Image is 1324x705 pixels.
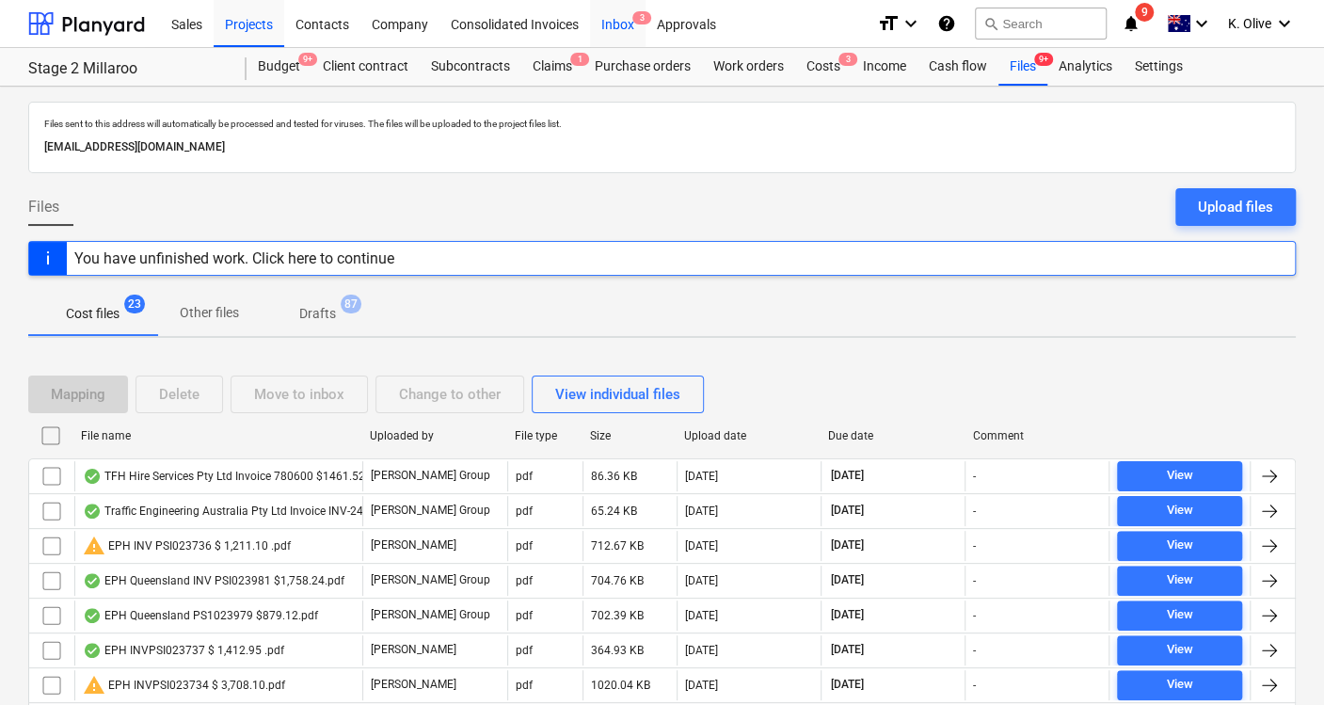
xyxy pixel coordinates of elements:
[998,48,1047,86] div: Files
[83,674,285,697] div: EPH INVPSI023734 $ 3,708.10.pdf
[1167,674,1193,696] div: View
[973,470,976,483] div: -
[828,429,958,442] div: Due date
[83,504,448,519] div: Traffic Engineering Australia Pty Ltd Invoice INV-24720 $572.00.pdf
[516,574,533,587] div: pdf
[420,48,521,86] a: Subcontracts
[877,12,900,35] i: format_size
[1198,195,1273,219] div: Upload files
[247,48,311,86] a: Budget9+
[983,16,998,31] span: search
[74,249,394,267] div: You have unfinished work. Click here to continue
[591,539,644,553] div: 712.67 KB
[973,539,976,553] div: -
[829,607,866,623] span: [DATE]
[124,295,145,313] span: 23
[685,574,718,587] div: [DATE]
[555,382,680,407] div: View individual files
[1167,500,1193,521] div: View
[28,59,224,79] div: Stage 2 Millaroo
[829,537,866,553] span: [DATE]
[1117,635,1242,665] button: View
[973,609,976,622] div: -
[371,607,490,623] p: [PERSON_NAME] Group
[632,11,651,24] span: 3
[370,429,500,442] div: Uploaded by
[371,677,456,693] p: [PERSON_NAME]
[371,572,490,588] p: [PERSON_NAME] Group
[591,470,637,483] div: 86.36 KB
[1135,3,1154,22] span: 9
[311,48,420,86] a: Client contract
[371,468,490,484] p: [PERSON_NAME] Group
[83,469,102,484] div: OCR finished
[341,295,361,313] span: 87
[1175,188,1296,226] button: Upload files
[1167,465,1193,487] div: View
[702,48,795,86] a: Work orders
[83,643,284,658] div: EPH INVPSI023737 $ 1,412.95 .pdf
[570,53,589,66] span: 1
[83,573,344,588] div: EPH Queensland INV PSI023981 $1,758.24.pdf
[590,429,669,442] div: Size
[180,303,239,323] p: Other files
[685,505,718,518] div: [DATE]
[591,679,650,692] div: 1020.04 KB
[1124,48,1194,86] div: Settings
[583,48,702,86] a: Purchase orders
[591,609,644,622] div: 702.39 KB
[829,572,866,588] span: [DATE]
[973,574,976,587] div: -
[44,137,1280,157] p: [EMAIL_ADDRESS][DOMAIN_NAME]
[83,573,102,588] div: OCR finished
[83,608,318,623] div: EPH Queensland PS1023979 $879.12.pdf
[516,679,533,692] div: pdf
[1117,531,1242,561] button: View
[83,608,102,623] div: OCR finished
[83,674,105,697] span: warning
[298,53,317,66] span: 9+
[591,644,644,657] div: 364.93 KB
[852,48,917,86] a: Income
[917,48,998,86] a: Cash flow
[829,642,866,658] span: [DATE]
[998,48,1047,86] a: Files9+
[516,539,533,553] div: pdf
[81,429,355,442] div: File name
[371,642,456,658] p: [PERSON_NAME]
[684,429,814,442] div: Upload date
[1117,461,1242,491] button: View
[1167,639,1193,661] div: View
[83,469,385,484] div: TFH Hire Services Pty Ltd Invoice 780600 $1461.52.pdf
[975,8,1107,40] button: Search
[532,376,704,413] button: View individual files
[1117,670,1242,700] button: View
[521,48,583,86] div: Claims
[973,679,976,692] div: -
[516,505,533,518] div: pdf
[66,304,120,324] p: Cost files
[1167,569,1193,591] div: View
[591,574,644,587] div: 704.76 KB
[1047,48,1124,86] a: Analytics
[591,505,637,518] div: 65.24 KB
[1190,12,1213,35] i: keyboard_arrow_down
[83,535,291,557] div: EPH INV PSI023736 $ 1,211.10 .pdf
[83,504,102,519] div: OCR finished
[685,644,718,657] div: [DATE]
[795,48,852,86] a: Costs3
[685,609,718,622] div: [DATE]
[1167,604,1193,626] div: View
[973,644,976,657] div: -
[795,48,852,86] div: Costs
[28,196,59,218] span: Files
[371,537,456,553] p: [PERSON_NAME]
[1273,12,1296,35] i: keyboard_arrow_down
[1117,496,1242,526] button: View
[973,429,1103,442] div: Comment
